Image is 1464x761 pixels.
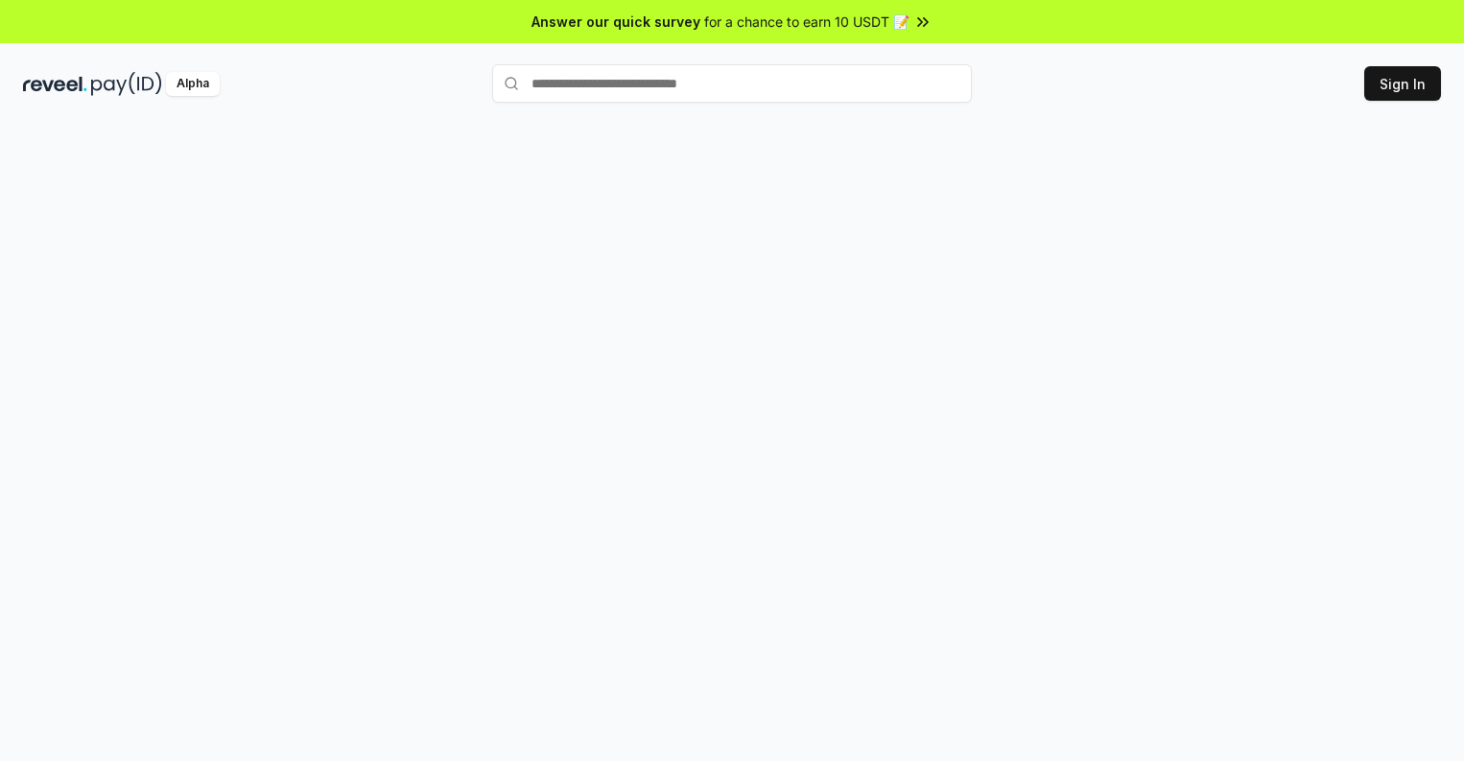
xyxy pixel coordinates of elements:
[23,72,87,96] img: reveel_dark
[1364,66,1441,101] button: Sign In
[166,72,220,96] div: Alpha
[531,12,700,32] span: Answer our quick survey
[704,12,909,32] span: for a chance to earn 10 USDT 📝
[91,72,162,96] img: pay_id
